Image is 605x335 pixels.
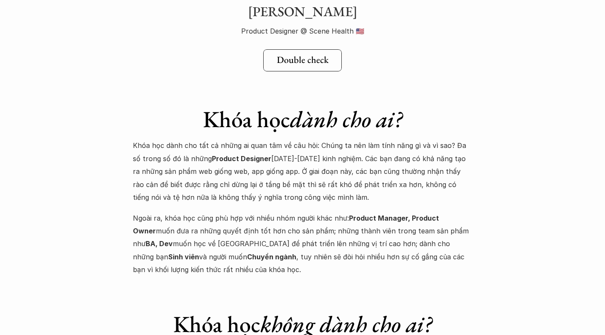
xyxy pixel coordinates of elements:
[156,25,449,37] p: Product Designer @ Scene Health 🇺🇸
[146,239,173,248] strong: BA, Dev
[277,54,329,65] h5: Double check
[290,104,402,134] em: dành cho ai?
[263,49,342,71] a: Double check
[247,253,296,261] strong: Chuyển ngành
[133,105,473,133] h1: Khóa học
[133,139,473,204] p: Khóa học dành cho tất cả những ai quan tâm về câu hỏi: Chúng ta nên làm tính năng gì và vì sao? Đ...
[212,154,271,163] strong: Product Designer
[168,253,199,261] strong: Sinh viên
[133,212,473,276] p: Ngoài ra, khóa học cũng phù hợp với nhiều nhóm người khác như: muốn đưa ra những quyết định tốt h...
[133,214,441,235] strong: Product Manager, Product Owner
[156,3,449,21] h3: [PERSON_NAME]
